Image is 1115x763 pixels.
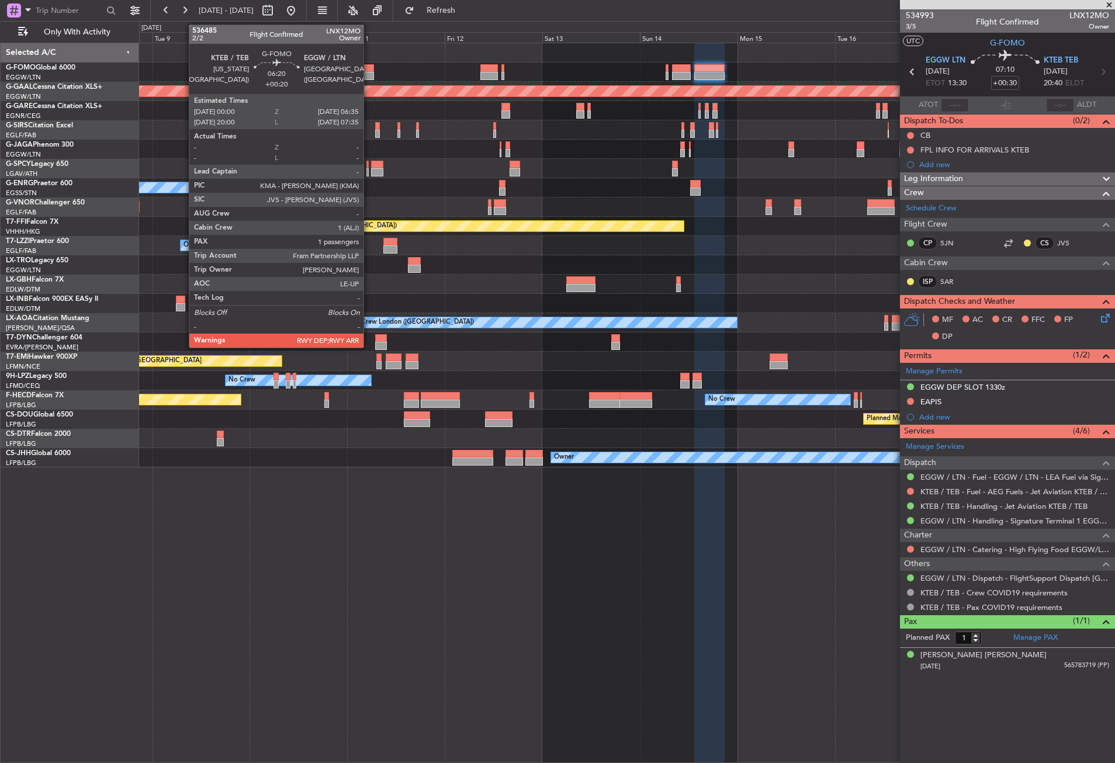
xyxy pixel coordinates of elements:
div: FPL INFO FOR ARRIVALS KTEB [920,145,1029,155]
a: EGGW / LTN - Dispatch - FlightSupport Dispatch [GEOGRAPHIC_DATA] [920,573,1109,583]
a: G-GARECessna Citation XLS+ [6,103,102,110]
a: LX-TROLegacy 650 [6,257,68,264]
span: T7-FFI [6,219,26,226]
a: LX-AOACitation Mustang [6,315,89,322]
a: CS-DOUGlobal 6500 [6,411,73,418]
span: Refresh [417,6,466,15]
a: SJN [940,238,967,248]
div: No Crew London ([GEOGRAPHIC_DATA]) [350,314,474,331]
span: G-GAAL [6,84,33,91]
div: Add new [919,159,1109,169]
a: G-FOMOGlobal 6000 [6,64,75,71]
span: 565783719 (PP) [1064,661,1109,671]
span: Only With Activity [30,28,123,36]
a: 9H-LPZLegacy 500 [6,373,67,380]
a: G-SIRSCitation Excel [6,122,73,129]
a: JVS [1057,238,1083,248]
div: Thu 11 [347,32,445,43]
a: LFPB/LBG [6,420,36,429]
a: LX-INBFalcon 900EX EASy II [6,296,98,303]
a: SAR [940,276,967,287]
span: Dispatch Checks and Weather [904,295,1015,308]
button: Refresh [399,1,469,20]
div: CB [920,130,930,140]
a: EGGW/LTN [6,92,41,101]
div: Owner [183,237,203,254]
div: [PERSON_NAME] [PERSON_NAME] [920,650,1047,661]
span: 13:30 [948,78,967,89]
a: G-VNORChallenger 650 [6,199,85,206]
a: EGGW/LTN [6,266,41,275]
div: Sun 14 [640,32,737,43]
span: 534993 [906,9,934,22]
span: LX-GBH [6,276,32,283]
span: 20:40 [1044,78,1062,89]
span: DP [942,331,953,343]
a: EGLF/FAB [6,208,36,217]
span: Crew [904,186,924,200]
div: Mon 15 [737,32,835,43]
input: --:-- [941,98,969,112]
a: LFMN/NCE [6,362,40,371]
span: ETOT [926,78,945,89]
a: EGGW/LTN [6,73,41,82]
span: 07:10 [996,64,1014,76]
span: G-FOMO [6,64,36,71]
a: G-ENRGPraetor 600 [6,180,72,187]
span: [DATE] - [DATE] [199,5,254,16]
div: Unplanned Maint [GEOGRAPHIC_DATA] ([PERSON_NAME] Intl) [306,159,495,177]
span: G-GARE [6,103,33,110]
span: CS-DTR [6,431,31,438]
a: EGGW / LTN - Catering - High Flying Food EGGW/LTN [920,544,1109,554]
div: Sat 13 [542,32,640,43]
a: F-HECDFalcon 7X [6,392,64,399]
span: Dispatch To-Dos [904,115,963,128]
span: EGGW LTN [926,55,965,67]
span: G-VNOR [6,199,34,206]
input: Trip Number [36,2,103,19]
a: Manage PAX [1013,632,1058,644]
a: KTEB / TEB - Pax COVID19 requirements [920,602,1062,612]
span: G-SIRS [6,122,28,129]
span: Permits [904,349,932,363]
span: F-HECD [6,392,32,399]
span: 9H-LPZ [6,373,29,380]
span: Owner [1069,22,1109,32]
a: VHHH/HKG [6,227,40,236]
span: ALDT [1077,99,1096,111]
div: CS [1035,237,1054,249]
a: Manage Services [906,441,964,453]
a: KTEB / TEB - Fuel - AEG Fuels - Jet Aviation KTEB / TEB [920,487,1109,497]
div: Tue 9 [153,32,250,43]
a: T7-LZZIPraetor 600 [6,238,69,245]
a: EGLF/FAB [6,131,36,140]
button: UTC [903,36,923,46]
span: G-SPCY [6,161,31,168]
span: CR [1002,314,1012,326]
span: ELDT [1065,78,1084,89]
span: ATOT [919,99,938,111]
span: 3/5 [906,22,934,32]
a: LGAV/ATH [6,169,37,178]
div: Fri 12 [445,32,542,43]
a: EGLF/FAB [6,247,36,255]
span: (4/6) [1073,425,1090,437]
a: EGNR/CEG [6,112,41,120]
a: EGGW/LTN [6,150,41,159]
span: MF [942,314,953,326]
span: (1/2) [1073,349,1090,361]
div: CP [918,237,937,249]
span: LX-TRO [6,257,31,264]
a: T7-EMIHawker 900XP [6,353,77,360]
span: Dispatch [904,456,936,470]
span: LX-INB [6,296,29,303]
a: CS-JHHGlobal 6000 [6,450,71,457]
a: LFPB/LBG [6,459,36,467]
span: Charter [904,529,932,542]
a: KTEB / TEB - Crew COVID19 requirements [920,588,1068,598]
a: G-JAGAPhenom 300 [6,141,74,148]
a: EDLW/DTM [6,285,40,294]
span: FFC [1031,314,1045,326]
div: Tue 16 [835,32,933,43]
div: Planned Maint Tianjin ([GEOGRAPHIC_DATA]) [261,217,397,235]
